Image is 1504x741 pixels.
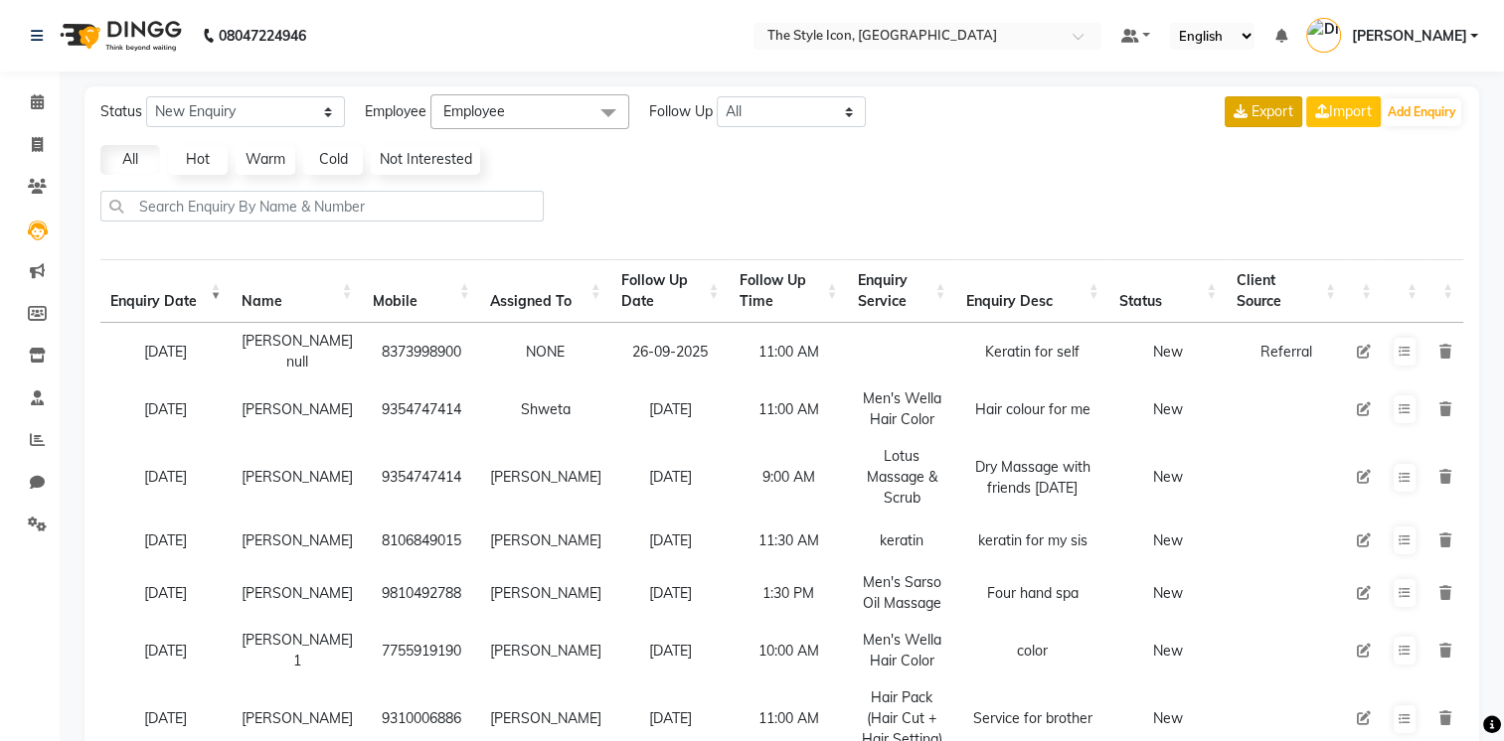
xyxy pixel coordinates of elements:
[363,622,480,679] td: 7755919190
[168,145,228,175] a: Hot
[480,622,611,679] td: [PERSON_NAME]
[1227,259,1346,323] th: Client Source: activate to sort column ascending
[730,438,848,517] td: 9:00 AM
[232,622,363,679] td: [PERSON_NAME] 1
[232,259,363,323] th: Name: activate to sort column ascending
[1109,564,1228,622] td: New
[730,622,848,679] td: 10:00 AM
[232,323,363,380] td: [PERSON_NAME] null
[363,323,480,380] td: 8373998900
[965,399,1098,420] div: Hair colour for me
[232,517,363,564] td: [PERSON_NAME]
[371,145,480,175] a: Not Interested
[100,622,232,679] td: [DATE]
[1109,438,1228,517] td: New
[611,564,730,622] td: [DATE]
[847,564,955,622] td: Men's Sarso Oil Massage
[611,517,730,564] td: [DATE]
[100,517,232,564] td: [DATE]
[480,438,611,517] td: [PERSON_NAME]
[847,259,955,323] th: Enquiry Service : activate to sort column ascending
[1383,98,1461,126] button: Add Enquiry
[363,380,480,438] td: 9354747414
[100,191,544,222] input: Search Enquiry By Name & Number
[1225,96,1302,127] button: Export
[365,101,426,122] span: Employee
[611,622,730,679] td: [DATE]
[965,583,1098,604] div: Four hand spa
[1109,259,1228,323] th: Status: activate to sort column ascending
[649,101,713,122] span: Follow Up
[1382,259,1427,323] th: : activate to sort column ascending
[480,517,611,564] td: [PERSON_NAME]
[1109,380,1228,438] td: New
[363,259,480,323] th: Mobile : activate to sort column ascending
[847,438,955,517] td: Lotus Massage & Scrub
[100,380,232,438] td: [DATE]
[1252,102,1293,120] span: Export
[1109,517,1228,564] td: New
[100,564,232,622] td: [DATE]
[100,438,232,517] td: [DATE]
[965,530,1098,551] div: keratin for my sis
[480,259,611,323] th: Assigned To : activate to sort column ascending
[232,380,363,438] td: [PERSON_NAME]
[363,517,480,564] td: 8106849015
[51,8,187,64] img: logo
[730,564,848,622] td: 1:30 PM
[232,438,363,517] td: [PERSON_NAME]
[1109,622,1228,679] td: New
[480,380,611,438] td: Shweta
[232,564,363,622] td: [PERSON_NAME]
[219,8,306,64] b: 08047224946
[363,438,480,517] td: 9354747414
[480,564,611,622] td: [PERSON_NAME]
[443,102,505,120] span: Employee
[965,641,1098,662] div: color
[363,564,480,622] td: 9810492788
[611,438,730,517] td: [DATE]
[847,380,955,438] td: Men's Wella Hair Color
[480,323,611,380] td: NONE
[100,323,232,380] td: [DATE]
[965,457,1098,499] div: Dry Massage with friends [DATE]
[611,259,730,323] th: Follow Up Date: activate to sort column ascending
[965,342,1098,363] div: Keratin for self
[730,323,848,380] td: 11:00 AM
[100,145,160,175] a: All
[611,323,730,380] td: 26-09-2025
[611,380,730,438] td: [DATE]
[730,517,848,564] td: 11:30 AM
[730,259,848,323] th: Follow Up Time : activate to sort column ascending
[1306,96,1381,127] a: Import
[955,259,1108,323] th: Enquiry Desc: activate to sort column ascending
[236,145,295,175] a: Warm
[1351,26,1466,47] span: [PERSON_NAME]
[1427,259,1463,323] th: : activate to sort column ascending
[1109,323,1228,380] td: New
[847,622,955,679] td: Men's Wella Hair Color
[303,145,363,175] a: Cold
[1227,323,1346,380] td: Referral
[100,101,142,122] span: Status
[100,259,232,323] th: Enquiry Date: activate to sort column ascending
[730,380,848,438] td: 11:00 AM
[1306,18,1341,53] img: Divyani
[1346,259,1382,323] th: : activate to sort column ascending
[847,517,955,564] td: keratin
[965,708,1098,729] div: Service for brother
